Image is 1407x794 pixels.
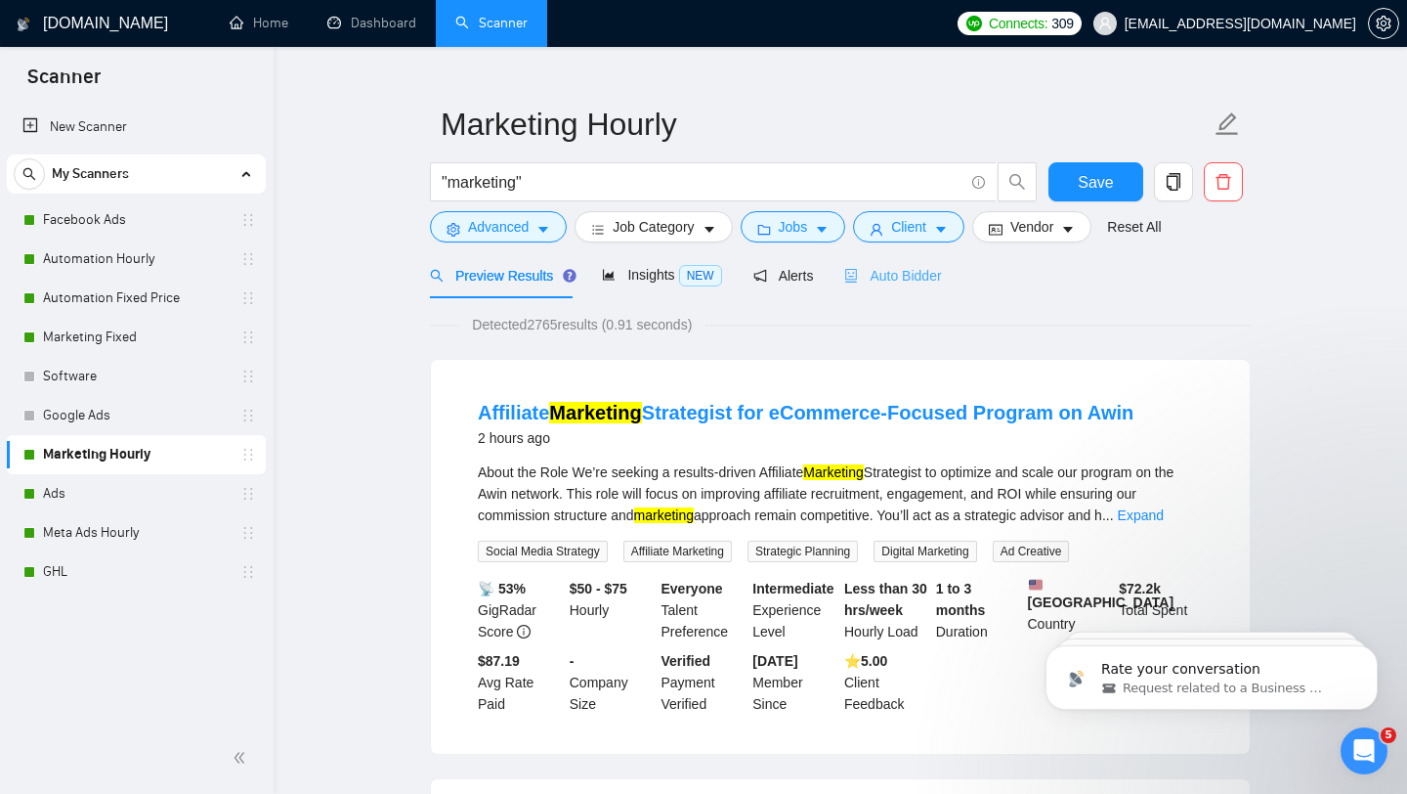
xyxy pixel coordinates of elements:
[17,9,30,40] img: logo
[233,748,252,768] span: double-left
[43,435,229,474] a: Marketing Hourly
[1369,16,1398,31] span: setting
[753,269,767,283] span: notification
[561,267,578,285] div: Tooltip anchor
[566,650,658,715] div: Company Size
[7,154,266,592] li: My Scanners
[1024,578,1116,642] div: Country
[853,211,964,243] button: userClientcaret-down
[1078,170,1113,195] span: Save
[43,240,229,279] a: Automation Hourly
[803,464,863,480] mark: Marketing
[934,222,948,237] span: caret-down
[468,216,529,238] span: Advanced
[752,581,833,596] b: Intermediate
[240,486,256,502] span: holder
[891,216,926,238] span: Client
[1029,578,1043,592] img: 🇺🇸
[844,269,858,283] span: robot
[1154,162,1193,201] button: copy
[658,650,749,715] div: Payment Verified
[14,158,45,190] button: search
[43,318,229,357] a: Marketing Fixed
[43,279,229,318] a: Automation Fixed Price
[478,581,526,596] b: 📡 53%
[1048,162,1143,201] button: Save
[870,222,883,237] span: user
[442,170,963,195] input: Search Freelance Jobs...
[844,581,927,618] b: Less than 30 hrs/week
[430,269,444,283] span: search
[998,162,1037,201] button: search
[458,314,705,335] span: Detected 2765 results (0.91 seconds)
[474,650,566,715] div: Avg Rate Paid
[840,578,932,642] div: Hourly Load
[1205,173,1242,191] span: delete
[240,525,256,541] span: holder
[536,222,550,237] span: caret-down
[43,357,229,396] a: Software
[1368,8,1399,39] button: setting
[844,653,887,669] b: ⭐️ 5.00
[602,267,721,283] span: Insights
[240,251,256,267] span: holder
[1118,507,1164,523] a: Expand
[623,541,732,562] span: Affiliate Marketing
[747,541,858,562] span: Strategic Planning
[1155,173,1192,191] span: copy
[327,15,416,31] a: dashboardDashboard
[549,402,641,423] mark: Marketing
[972,211,1091,243] button: idcardVendorcaret-down
[52,154,129,194] span: My Scanners
[43,396,229,435] a: Google Ads
[1061,222,1075,237] span: caret-down
[1051,13,1073,34] span: 309
[7,108,266,147] li: New Scanner
[240,564,256,580] span: holder
[993,541,1070,562] span: Ad Creative
[634,507,694,523] mark: marketing
[43,513,229,552] a: Meta Ads Hourly
[1028,578,1174,610] b: [GEOGRAPHIC_DATA]
[966,16,982,31] img: upwork-logo.png
[570,653,575,669] b: -
[478,426,1133,450] div: 2 hours ago
[1016,604,1407,741] iframe: Intercom notifications message
[570,581,627,596] b: $50 - $75
[591,222,605,237] span: bars
[748,650,840,715] div: Member Since
[815,222,829,237] span: caret-down
[1107,216,1161,238] a: Reset All
[989,13,1047,34] span: Connects:
[840,650,932,715] div: Client Feedback
[240,290,256,306] span: holder
[989,222,1002,237] span: idcard
[1119,581,1161,596] b: $ 72.2k
[1341,728,1387,774] iframe: Intercom live chat
[240,369,256,384] span: holder
[517,625,531,639] span: info-circle
[478,541,608,562] span: Social Media Strategy
[230,15,288,31] a: homeHome
[602,268,616,282] span: area-chart
[240,408,256,423] span: holder
[753,268,814,284] span: Alerts
[566,578,658,642] div: Hourly
[703,222,716,237] span: caret-down
[741,211,846,243] button: folderJobscaret-down
[661,653,711,669] b: Verified
[658,578,749,642] div: Talent Preference
[1368,16,1399,31] a: setting
[478,462,1203,526] div: About the Role We’re seeking a results-driven Affiliate Strategist to optimize and scale our prog...
[447,222,460,237] span: setting
[43,474,229,513] a: Ads
[430,268,571,284] span: Preview Results
[779,216,808,238] span: Jobs
[932,578,1024,642] div: Duration
[240,212,256,228] span: holder
[43,552,229,592] a: GHL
